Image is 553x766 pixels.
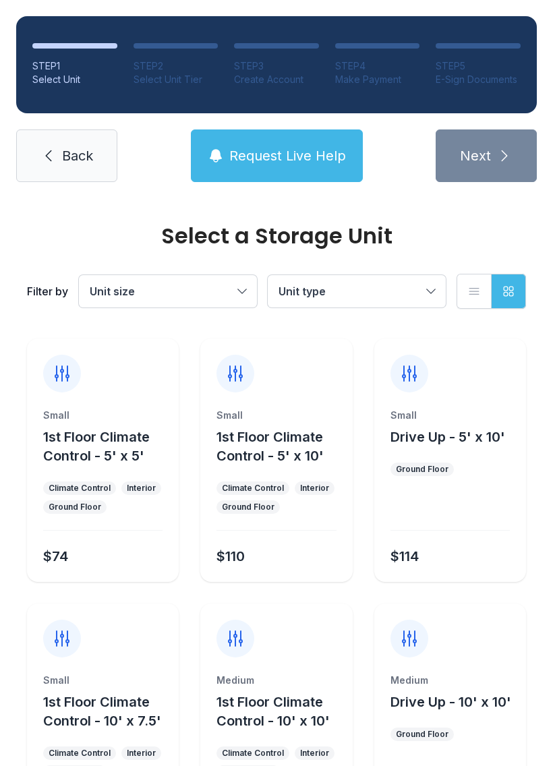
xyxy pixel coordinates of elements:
div: Small [43,409,163,422]
div: Make Payment [335,73,420,86]
div: Ground Floor [396,464,448,475]
div: Small [390,409,510,422]
div: Interior [127,483,156,494]
div: Medium [390,674,510,687]
span: Unit size [90,285,135,298]
span: 1st Floor Climate Control - 10' x 10' [216,694,330,729]
div: Select Unit [32,73,117,86]
button: Drive Up - 5' x 10' [390,428,505,446]
div: Filter by [27,283,68,299]
button: Drive Up - 10' x 10' [390,693,511,711]
span: 1st Floor Climate Control - 10' x 7.5' [43,694,161,729]
div: Climate Control [222,748,284,759]
span: 1st Floor Climate Control - 5' x 5' [43,429,150,464]
span: Next [460,146,491,165]
div: Small [43,674,163,687]
div: Select a Storage Unit [27,225,526,247]
div: E-Sign Documents [436,73,521,86]
div: Create Account [234,73,319,86]
button: 1st Floor Climate Control - 5' x 5' [43,428,173,465]
button: 1st Floor Climate Control - 5' x 10' [216,428,347,465]
div: Interior [127,748,156,759]
div: STEP 2 [134,59,219,73]
div: $74 [43,547,68,566]
span: Unit type [279,285,326,298]
div: STEP 3 [234,59,319,73]
button: 1st Floor Climate Control - 10' x 10' [216,693,347,730]
div: Interior [300,483,329,494]
div: Small [216,409,336,422]
span: 1st Floor Climate Control - 5' x 10' [216,429,324,464]
div: $110 [216,547,245,566]
div: STEP 4 [335,59,420,73]
div: STEP 5 [436,59,521,73]
div: $114 [390,547,419,566]
div: STEP 1 [32,59,117,73]
div: Select Unit Tier [134,73,219,86]
div: Climate Control [222,483,284,494]
div: Medium [216,674,336,687]
button: Unit size [79,275,257,307]
div: Climate Control [49,483,111,494]
div: Ground Floor [49,502,101,512]
div: Climate Control [49,748,111,759]
div: Ground Floor [222,502,274,512]
span: Request Live Help [229,146,346,165]
div: Ground Floor [396,729,448,740]
div: Interior [300,748,329,759]
span: Back [62,146,93,165]
button: Unit type [268,275,446,307]
button: 1st Floor Climate Control - 10' x 7.5' [43,693,173,730]
span: Drive Up - 10' x 10' [390,694,511,710]
span: Drive Up - 5' x 10' [390,429,505,445]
